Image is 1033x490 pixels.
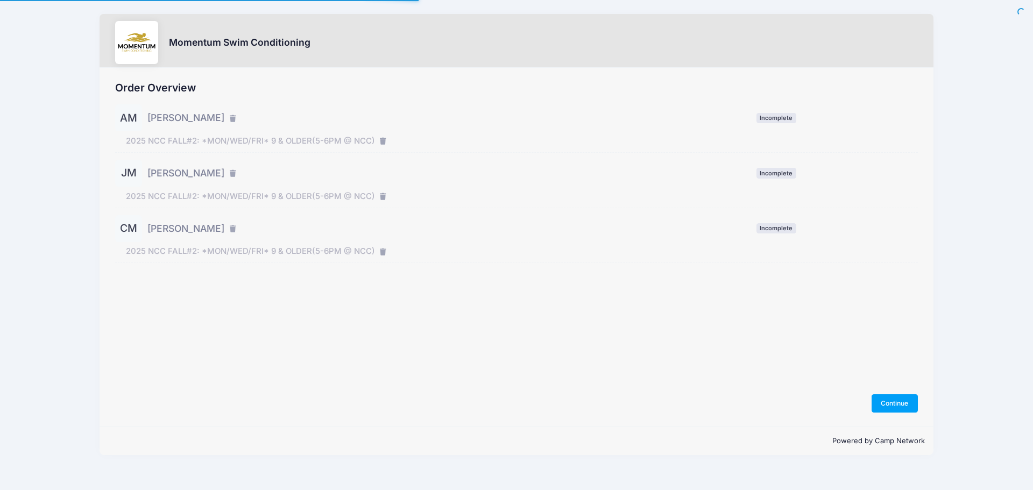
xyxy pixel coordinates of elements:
[126,135,375,147] span: 2025 NCC FALL#2: *MON/WED/FRI* 9 & OLDER(5-6PM @ NCC)
[108,436,925,446] p: Powered by Camp Network
[169,37,310,48] h3: Momentum Swim Conditioning
[756,223,796,233] span: Incomplete
[115,82,918,94] h2: Order Overview
[147,222,224,236] span: [PERSON_NAME]
[756,113,796,123] span: Incomplete
[147,111,224,125] span: [PERSON_NAME]
[126,190,375,202] span: 2025 NCC FALL#2: *MON/WED/FRI* 9 & OLDER(5-6PM @ NCC)
[115,160,142,187] div: JM
[126,245,375,257] span: 2025 NCC FALL#2: *MON/WED/FRI* 9 & OLDER(5-6PM @ NCC)
[147,166,224,180] span: [PERSON_NAME]
[756,168,796,178] span: Incomplete
[115,215,142,242] div: CM
[872,394,918,413] button: Continue
[115,104,142,131] div: AM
